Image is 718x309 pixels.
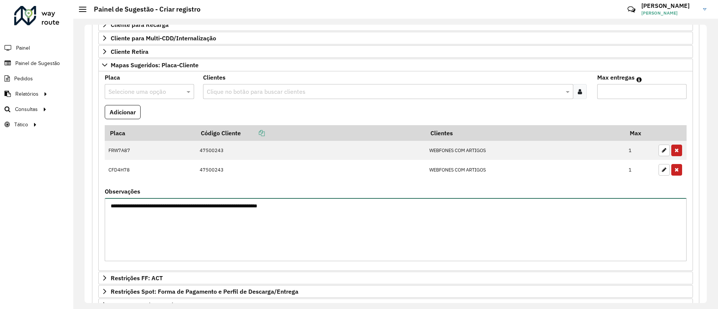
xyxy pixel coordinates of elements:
[426,141,625,160] td: WEBFONES COM ARTIGOS
[98,32,693,44] a: Cliente para Multi-CDD/Internalização
[14,121,28,129] span: Tático
[15,90,39,98] span: Relatórios
[98,18,693,31] a: Cliente para Recarga
[105,105,141,119] button: Adicionar
[625,125,655,141] th: Max
[203,73,225,82] label: Clientes
[98,59,693,71] a: Mapas Sugeridos: Placa-Cliente
[641,10,697,16] span: [PERSON_NAME]
[111,62,199,68] span: Mapas Sugeridos: Placa-Cliente
[105,73,120,82] label: Placa
[14,75,33,83] span: Pedidos
[426,160,625,179] td: WEBFONES COM ARTIGOS
[105,125,196,141] th: Placa
[636,77,642,83] em: Máximo de clientes que serão colocados na mesma rota com os clientes informados
[625,160,655,179] td: 1
[98,272,693,284] a: Restrições FF: ACT
[625,141,655,160] td: 1
[15,59,60,67] span: Painel de Sugestão
[196,125,426,141] th: Código Cliente
[111,288,298,294] span: Restrições Spot: Forma de Pagamento e Perfil de Descarga/Entrega
[111,275,163,281] span: Restrições FF: ACT
[16,44,30,52] span: Painel
[105,187,140,196] label: Observações
[111,22,169,28] span: Cliente para Recarga
[196,160,426,179] td: 47500243
[241,129,265,137] a: Copiar
[623,1,639,18] a: Contato Rápido
[426,125,625,141] th: Clientes
[111,49,148,55] span: Cliente Retira
[641,2,697,9] h3: [PERSON_NAME]
[98,285,693,298] a: Restrições Spot: Forma de Pagamento e Perfil de Descarga/Entrega
[111,302,180,308] span: Rota Noturna/Vespertina
[98,71,693,271] div: Mapas Sugeridos: Placa-Cliente
[196,141,426,160] td: 47500243
[15,105,38,113] span: Consultas
[597,73,635,82] label: Max entregas
[111,35,216,41] span: Cliente para Multi-CDD/Internalização
[98,45,693,58] a: Cliente Retira
[105,160,196,179] td: CFD4H78
[86,5,200,13] h2: Painel de Sugestão - Criar registro
[105,141,196,160] td: FRW7A87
